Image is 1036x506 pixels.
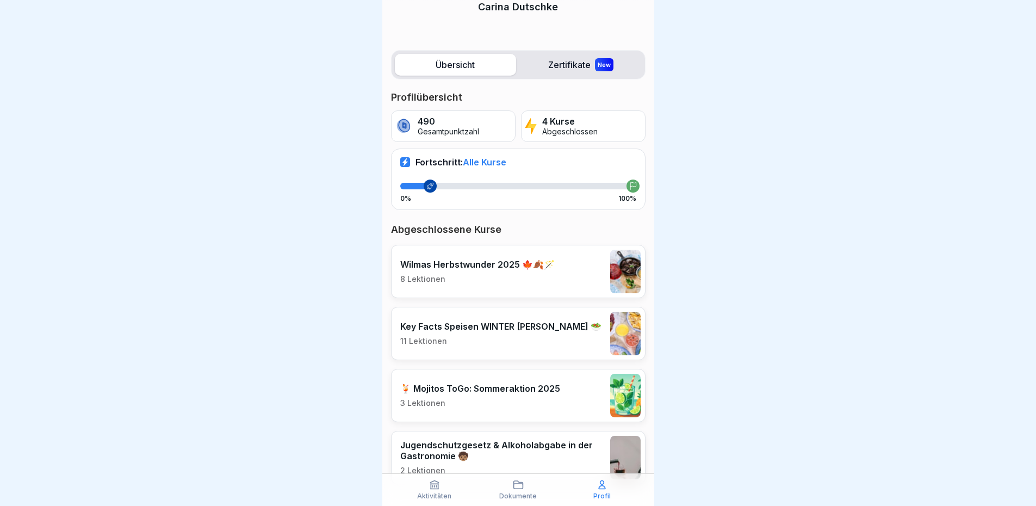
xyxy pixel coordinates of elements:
[499,492,537,500] p: Dokumente
[542,127,598,137] p: Abgeschlossen
[417,492,451,500] p: Aktivitäten
[400,195,411,202] p: 0%
[400,398,560,408] p: 3 Lektionen
[463,157,506,168] span: Alle Kurse
[400,259,555,270] p: Wilmas Herbstwunder 2025 🍁🍂🪄
[391,369,646,422] a: 🍹 Mojitos ToGo: Sommeraktion 20253 Lektionen
[391,91,646,104] p: Profilübersicht
[418,116,479,127] p: 490
[542,116,598,127] p: 4 Kurse
[400,440,605,461] p: Jugendschutzgesetz & Alkoholabgabe in der Gastronomie 🧒🏽
[618,195,636,202] p: 100%
[400,274,555,284] p: 8 Lektionen
[595,58,613,71] div: New
[610,250,641,293] img: v746e0paqtf9obk4lsso3w1h.png
[395,54,516,76] label: Übersicht
[610,436,641,479] img: bjsnreeblv4kuborbv1mjrxz.png
[525,117,537,135] img: lightning.svg
[400,336,601,346] p: 11 Lektionen
[418,127,479,137] p: Gesamtpunktzahl
[400,383,560,394] p: 🍹 Mojitos ToGo: Sommeraktion 2025
[391,223,646,236] p: Abgeschlossene Kurse
[400,321,601,332] p: Key Facts Speisen WINTER [PERSON_NAME] 🥗
[391,245,646,298] a: Wilmas Herbstwunder 2025 🍁🍂🪄8 Lektionen
[391,307,646,360] a: Key Facts Speisen WINTER [PERSON_NAME] 🥗11 Lektionen
[610,374,641,417] img: w073682ehjnz33o40dra5ovt.png
[593,492,611,500] p: Profil
[395,117,413,135] img: coin.svg
[415,157,506,168] p: Fortschritt:
[391,431,646,484] a: Jugendschutzgesetz & Alkoholabgabe in der Gastronomie 🧒🏽2 Lektionen
[400,466,605,476] p: 2 Lektionen
[520,54,642,76] label: Zertifikate
[610,312,641,355] img: ugdxy5t4k9p24q0gnvfm2s1h.png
